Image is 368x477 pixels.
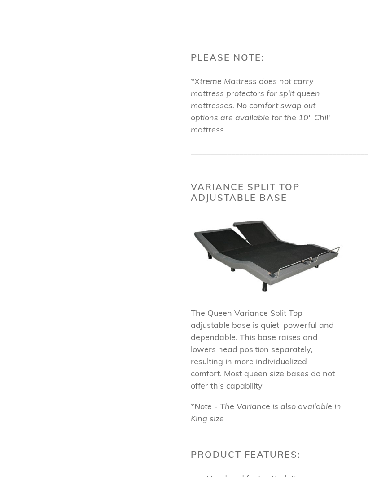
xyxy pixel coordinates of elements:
p: ___________________________________________________________________________________________ [191,145,343,157]
h2: Variance Split Top Adjustable Base [191,182,343,203]
h2: Product Features: [191,450,343,460]
h2: Please Note: [191,53,343,63]
p: The Queen Variance Split Top adjustable base is quiet, powerful and dependable. This base raises ... [191,307,343,392]
em: *Note - The Variance is also available in King size [191,402,341,424]
em: *Xtreme Mattress does not carry mattress protectors for split queen mattresses. No comfort swap o... [191,76,330,135]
